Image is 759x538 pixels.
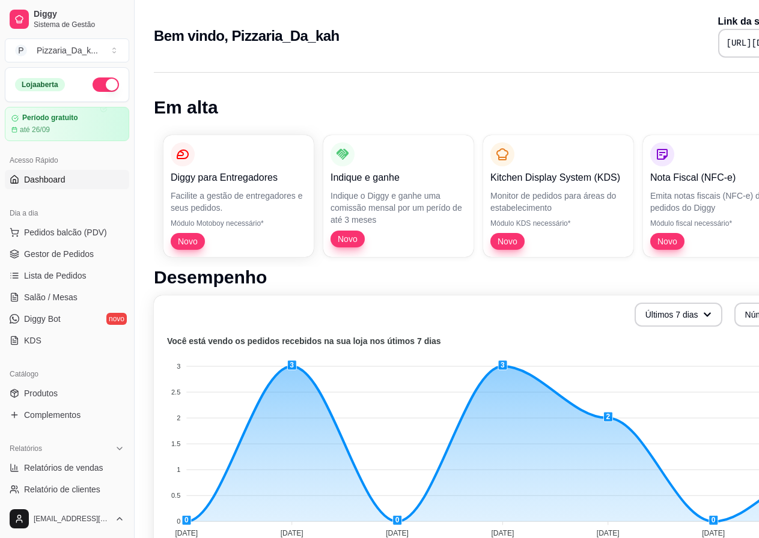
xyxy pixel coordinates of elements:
[34,20,124,29] span: Sistema de Gestão
[635,303,722,327] button: Últimos 7 dias
[483,135,633,257] button: Kitchen Display System (KDS)Monitor de pedidos para áreas do estabelecimentoMódulo KDS necessário...
[702,529,725,537] tspan: [DATE]
[5,266,129,285] a: Lista de Pedidos
[177,518,180,525] tspan: 0
[24,387,58,399] span: Produtos
[5,204,129,223] div: Dia a dia
[5,170,129,189] a: Dashboard
[493,235,522,247] span: Novo
[171,440,180,447] tspan: 1.5
[24,270,87,282] span: Lista de Pedidos
[177,363,180,370] tspan: 3
[491,529,514,537] tspan: [DATE]
[24,409,81,421] span: Complementos
[490,219,626,228] p: Módulo KDS necessário*
[34,514,110,524] span: [EMAIL_ADDRESS][DOMAIN_NAME]
[163,135,314,257] button: Diggy para EntregadoresFacilite a gestão de entregadores e seus pedidos.Módulo Motoboy necessário...
[24,334,41,346] span: KDS
[5,504,129,533] button: [EMAIL_ADDRESS][DOMAIN_NAME]
[5,151,129,170] div: Acesso Rápido
[93,77,119,92] button: Alterar Status
[5,309,129,328] a: Diggy Botnovo
[24,248,94,260] span: Gestor de Pedidos
[281,529,303,537] tspan: [DATE]
[24,483,100,495] span: Relatório de clientes
[386,529,409,537] tspan: [DATE]
[5,223,129,242] button: Pedidos balcão (PDV)
[5,288,129,307] a: Salão / Mesas
[15,78,65,91] div: Loja aberta
[5,38,129,62] button: Select a team
[24,462,103,474] span: Relatórios de vendas
[154,26,340,46] h2: Bem vindo, Pizzaria_Da_kah
[331,190,466,226] p: Indique o Diggy e ganhe uma comissão mensal por um perído de até 3 meses
[171,492,180,499] tspan: 0.5
[5,331,129,350] a: KDS
[167,336,441,346] text: Você está vendo os pedidos recebidos na sua loja nos útimos 7 dias
[5,107,129,141] a: Período gratuitoaté 26/09
[34,9,124,20] span: Diggy
[331,171,466,185] p: Indique e ganhe
[5,458,129,477] a: Relatórios de vendas
[20,125,50,134] article: até 26/09
[24,291,78,303] span: Salão / Mesas
[5,405,129,425] a: Complementos
[323,135,474,257] button: Indique e ganheIndique o Diggy e ganhe uma comissão mensal por um perído de até 3 mesesNovo
[173,235,203,247] span: Novo
[5,5,129,34] a: DiggySistema de Gestão
[24,313,61,325] span: Diggy Bot
[24,226,107,238] span: Pedidos balcão (PDV)
[177,414,180,422] tspan: 2
[5,364,129,384] div: Catálogo
[5,244,129,264] a: Gestor de Pedidos
[171,388,180,396] tspan: 2.5
[597,529,620,537] tspan: [DATE]
[490,190,626,214] p: Monitor de pedidos para áreas do estabelecimento
[24,174,66,186] span: Dashboard
[5,384,129,403] a: Produtos
[37,44,98,56] div: Pizzaria_Da_k ...
[177,466,180,473] tspan: 1
[490,171,626,185] p: Kitchen Display System (KDS)
[653,235,682,247] span: Novo
[333,233,362,245] span: Novo
[10,444,42,453] span: Relatórios
[171,190,306,214] p: Facilite a gestão de entregadores e seus pedidos.
[22,113,78,122] article: Período gratuito
[175,529,198,537] tspan: [DATE]
[171,219,306,228] p: Módulo Motoboy necessário*
[5,480,129,499] a: Relatório de clientes
[15,44,27,56] span: P
[171,171,306,185] p: Diggy para Entregadores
